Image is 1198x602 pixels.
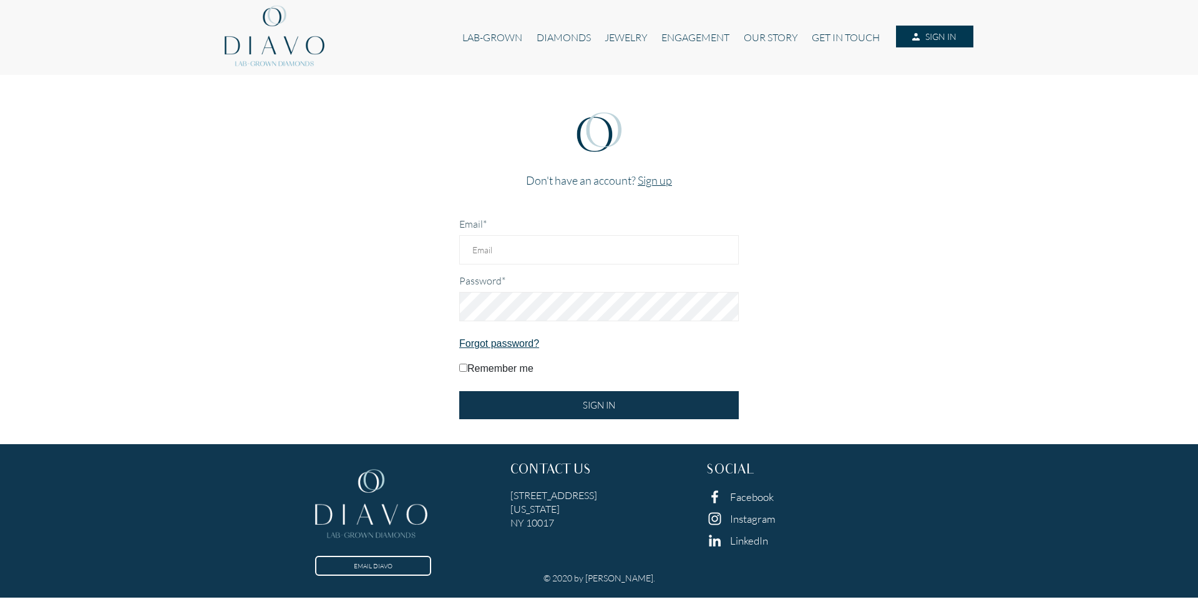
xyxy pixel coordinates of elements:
label: Password* [459,274,505,286]
label: Remember me [459,361,533,376]
a: OUR STORY [737,26,805,49]
a: SIGN IN [896,26,973,48]
a: Instagram [730,512,776,525]
a: EMAIL DIAVO [315,556,431,576]
img: facebook [706,488,723,505]
h6: © 2020 by [PERSON_NAME]. [543,573,655,583]
h4: Don't have an account? [459,173,739,187]
h5: [STREET_ADDRESS] [US_STATE] NY 10017 [510,488,688,530]
input: SIGN IN [459,391,739,419]
img: footer-logo [315,464,427,548]
a: LAB-GROWN [455,26,529,49]
a: ENGAGEMENT [655,26,736,49]
a: JEWELRY [598,26,655,49]
a: Facebook [730,490,774,503]
input: Email [459,235,739,265]
label: Email* [459,218,487,230]
img: linkedin [706,532,723,549]
a: LinkedIn [730,534,768,547]
a: Sign up [638,173,672,187]
a: Forgot password? [459,338,539,349]
h3: SOCIAL [706,464,884,478]
h3: CONTACT US [510,464,688,478]
a: DIAMONDS [530,26,598,49]
img: instagram [706,510,723,527]
img: login-diavo-logo [557,90,641,173]
a: GET IN TOUCH [805,26,887,49]
input: Remember me [459,364,467,372]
